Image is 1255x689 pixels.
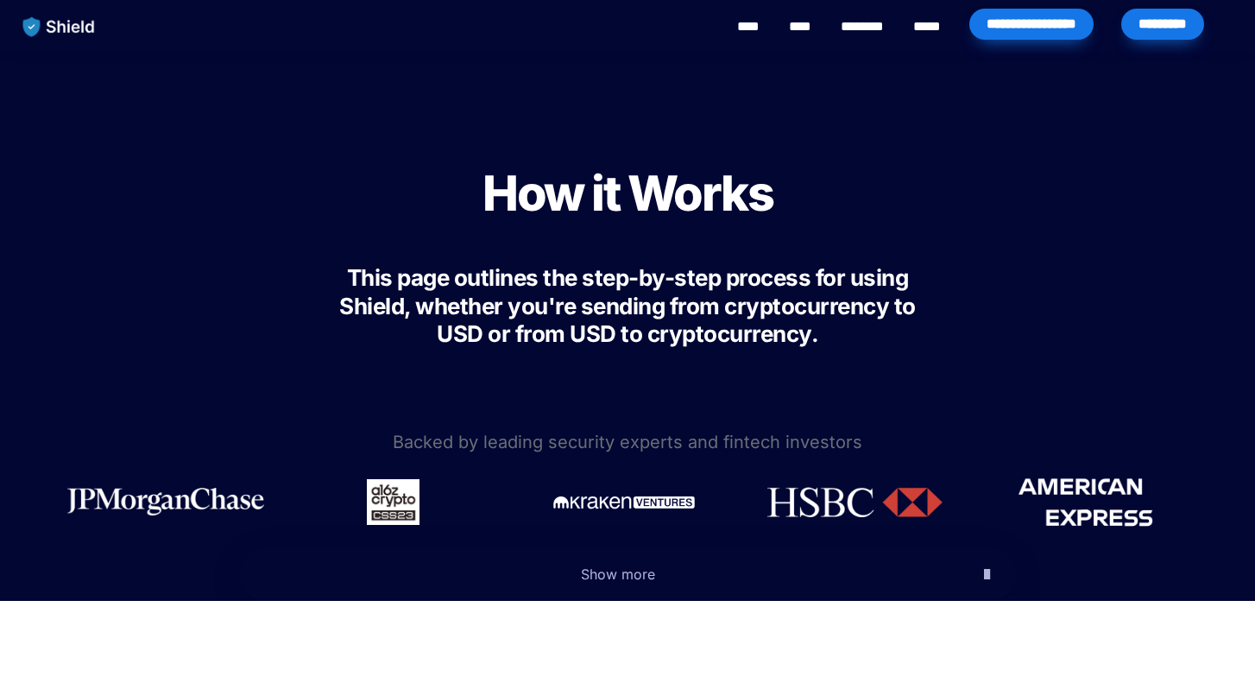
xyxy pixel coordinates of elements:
[482,164,773,223] span: How it Works
[581,566,655,583] span: Show more
[339,264,920,347] span: This page outlines the step-by-step process for using Shield, whether you're sending from cryptoc...
[393,432,862,452] span: Backed by leading security experts and fintech investors
[239,547,1016,601] button: Show more
[15,9,104,45] img: website logo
